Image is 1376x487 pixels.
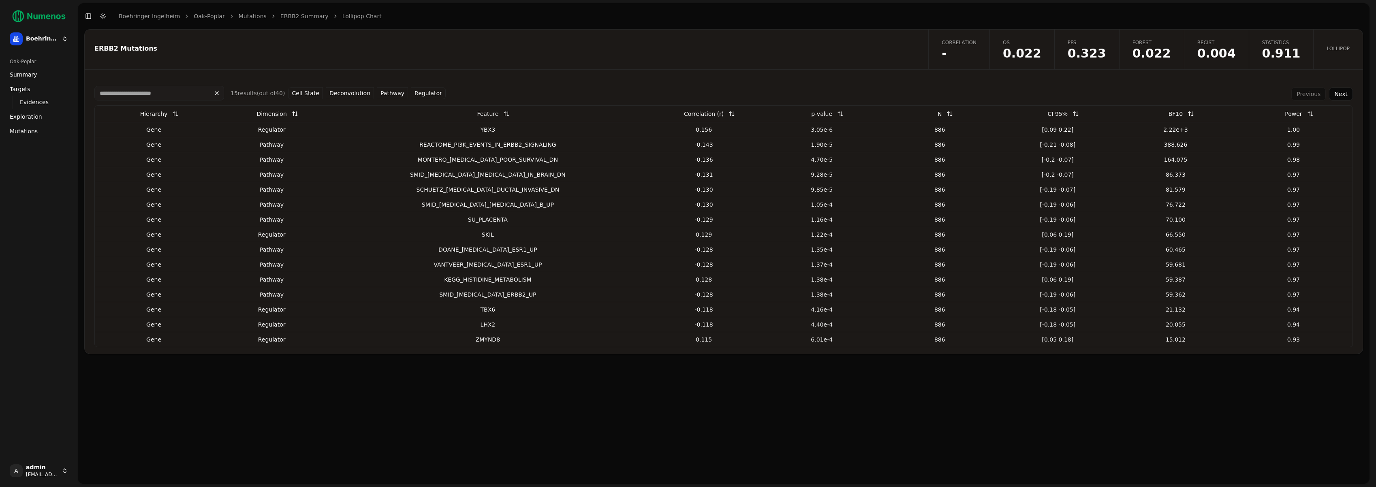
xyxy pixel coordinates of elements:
[1132,39,1171,46] span: Forest
[216,246,327,254] div: pathway
[1002,126,1113,134] div: [0.09 0.22]
[766,261,878,269] div: 1.37e-4
[1120,246,1231,254] div: 60.465
[98,276,209,284] div: Gene
[766,246,878,254] div: 1.35e-4
[1238,201,1349,209] div: 0.97
[648,216,760,224] div: -0.129
[216,320,327,329] div: regulator
[1238,141,1349,149] div: 0.99
[10,127,38,135] span: Mutations
[1002,171,1113,179] div: [-0.2 -0.07]
[1238,231,1349,239] div: 0.97
[766,320,878,329] div: 4.40e-4
[884,126,996,134] div: 886
[377,87,408,99] button: Pathway
[1184,30,1249,69] a: Recist0.004
[216,290,327,299] div: pathway
[766,335,878,344] div: 6.01e-4
[1054,30,1119,69] a: PFS0.323
[1238,186,1349,194] div: 0.97
[884,171,996,179] div: 886
[1238,261,1349,269] div: 0.97
[1002,320,1113,329] div: [-0.18 -0.05]
[938,107,942,121] div: N
[140,107,168,121] div: Hierarchy
[6,125,71,138] a: Mutations
[411,87,446,99] button: Regulator
[98,320,209,329] div: Gene
[280,12,329,20] a: ERBB2 Summary
[1120,186,1231,194] div: 81.579
[766,186,878,194] div: 9.85e-5
[334,305,641,314] div: TBX6
[884,276,996,284] div: 886
[83,11,94,22] button: Toggle Sidebar
[1120,276,1231,284] div: 59.387
[10,85,30,93] span: Targets
[98,141,209,149] div: Gene
[342,12,382,20] a: Lollipop Chart
[1120,156,1231,164] div: 164.075
[1238,305,1349,314] div: 0.94
[648,246,760,254] div: -0.128
[1120,305,1231,314] div: 21.132
[766,171,878,179] div: 9.28e-5
[257,90,285,96] span: (out of 40 )
[1120,141,1231,149] div: 388.626
[98,305,209,314] div: Gene
[1238,335,1349,344] div: 0.93
[94,45,916,52] div: ERBB2 Mutations
[334,156,641,164] div: MONTERO_[MEDICAL_DATA]_POOR_SURVIVAL_DN
[216,186,327,194] div: pathway
[648,171,760,179] div: -0.131
[884,335,996,344] div: 886
[648,231,760,239] div: 0.129
[884,290,996,299] div: 886
[648,126,760,134] div: 0.156
[1003,39,1041,46] span: OS
[1120,171,1231,179] div: 86.373
[766,201,878,209] div: 1.05e-4
[26,471,58,478] span: [EMAIL_ADDRESS]
[98,216,209,224] div: Gene
[1068,39,1106,46] span: PFS
[648,261,760,269] div: -0.128
[26,464,58,471] span: admin
[334,261,641,269] div: VANTVEER_[MEDICAL_DATA]_ESR1_UP
[766,231,878,239] div: 1.22e-4
[98,201,209,209] div: Gene
[98,261,209,269] div: Gene
[334,276,641,284] div: KEGG_HISTIDINE_METABOLISM
[648,290,760,299] div: -0.128
[766,141,878,149] div: 1.90e-5
[216,305,327,314] div: regulator
[6,83,71,96] a: Targets
[98,156,209,164] div: Gene
[1262,47,1301,60] span: 0.911
[216,276,327,284] div: pathway
[1002,156,1113,164] div: [-0.2 -0.07]
[648,305,760,314] div: -0.118
[6,55,71,68] div: Oak-Poplar
[334,186,641,194] div: SCHUETZ_[MEDICAL_DATA]_DUCTAL_INVASIVE_DN
[216,156,327,164] div: pathway
[884,141,996,149] div: 886
[119,12,382,20] nav: breadcrumb
[20,98,49,106] span: Evidences
[10,113,42,121] span: Exploration
[1120,290,1231,299] div: 59.362
[216,335,327,344] div: regulator
[334,126,641,134] div: YBX3
[1002,276,1113,284] div: [0.06 0.19]
[98,171,209,179] div: Gene
[477,107,498,121] div: Feature
[1002,335,1113,344] div: [0.05 0.18]
[216,126,327,134] div: regulator
[1002,290,1113,299] div: [-0.19 -0.06]
[1119,30,1184,69] a: Forest0.022
[884,305,996,314] div: 886
[766,156,878,164] div: 4.70e-5
[216,216,327,224] div: pathway
[98,126,209,134] div: Gene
